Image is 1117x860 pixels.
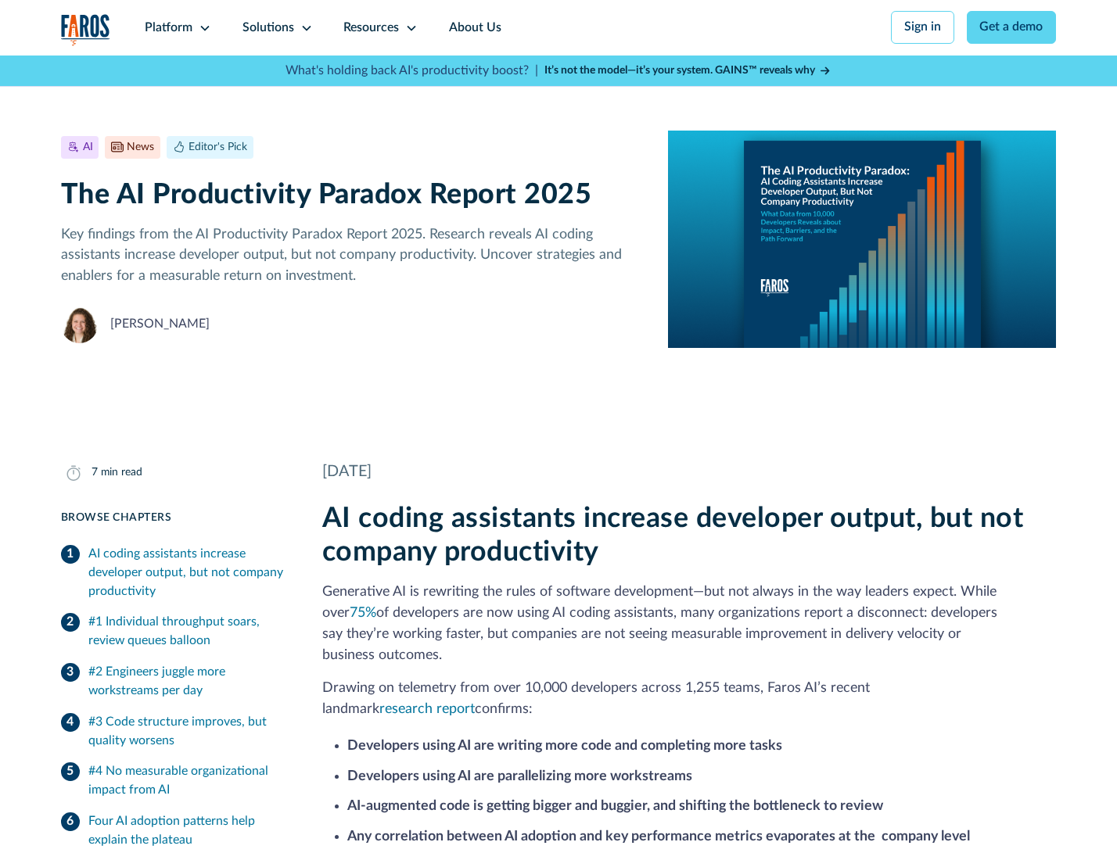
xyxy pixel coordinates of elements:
[322,502,1057,569] h2: AI coding assistants increase developer output, but not company productivity
[110,315,210,334] div: [PERSON_NAME]
[88,613,285,650] div: #1 Individual throughput soars, review queues balloon
[61,224,644,287] p: Key findings from the AI Productivity Paradox Report 2025. Research reveals AI coding assistants ...
[544,65,815,76] strong: It’s not the model—it’s your system. GAINS™ reveals why
[347,739,782,752] strong: Developers using AI are writing more code and completing more tasks
[92,464,98,481] div: 7
[61,14,111,46] a: home
[189,139,247,156] div: Editor's Pick
[83,139,93,156] div: AI
[347,799,883,812] strong: AI-augmented code is getting bigger and buggier, and shifting the bottleneck to review
[61,756,285,806] a: #4 No measurable organizational impact from AI
[88,545,285,601] div: AI coding assistants increase developer output, but not company productivity
[61,14,111,46] img: Logo of the analytics and reporting company Faros.
[61,539,285,607] a: AI coding assistants increase developer output, but not company productivity
[350,606,376,619] a: 75%
[668,131,1056,348] img: A report cover on a blue background. The cover reads:The AI Productivity Paradox: AI Coding Assis...
[61,607,285,657] a: #1 Individual throughput soars, review queues balloon
[544,63,832,79] a: It’s not the model—it’s your system. GAINS™ reveals why
[322,460,1057,484] div: [DATE]
[61,657,285,707] a: #2 Engineers juggle more workstreams per day
[347,830,970,843] strong: Any correlation between AI adoption and key performance metrics evaporates at the company level
[88,663,285,701] div: #2 Engineers juggle more workstreams per day
[61,707,285,757] a: #3 Code structure improves, but quality worsens
[379,702,475,715] a: research report
[891,11,954,44] a: Sign in
[347,769,692,783] strong: Developers using AI are parallelizing more workstreams
[88,762,285,800] div: #4 No measurable organizational impact from AI
[88,812,285,850] div: Four AI adoption patterns help explain the plateau
[127,139,154,156] div: News
[343,19,399,38] div: Resources
[61,306,99,343] img: Neely Dunlap
[88,713,285,751] div: #3 Code structure improves, but quality worsens
[242,19,294,38] div: Solutions
[61,178,644,212] h1: The AI Productivity Paradox Report 2025
[967,11,1057,44] a: Get a demo
[322,678,1057,720] p: Drawing on telemetry from over 10,000 developers across 1,255 teams, Faros AI’s recent landmark c...
[61,806,285,856] a: Four AI adoption patterns help explain the plateau
[101,464,142,481] div: min read
[145,19,192,38] div: Platform
[322,582,1057,665] p: Generative AI is rewriting the rules of software development—but not always in the way leaders ex...
[61,510,285,526] div: Browse Chapters
[286,62,538,81] p: What's holding back AI's productivity boost? |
